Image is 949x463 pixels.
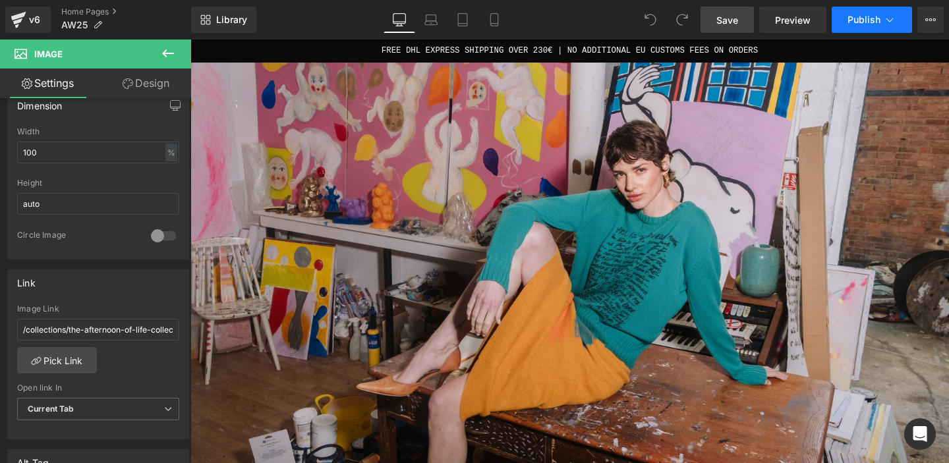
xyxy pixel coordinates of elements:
span: FREE DHL EXPRESS SHIPPING OVER 230€ | NO ADDITIONAL EU CUSTOMS FEES ON ORDERS [201,7,597,16]
span: Save [716,13,738,27]
b: Current Tab [28,404,74,414]
div: Circle Image [17,230,138,244]
button: Publish [832,7,912,33]
a: New Library [191,7,256,33]
a: Home Pages [61,7,191,17]
div: % [165,144,177,161]
div: Image Link [17,304,179,313]
div: Width [17,127,179,136]
span: Library [216,14,247,26]
a: Tablet [447,7,478,33]
button: Redo [669,7,695,33]
a: v6 [5,7,51,33]
a: Mobile [478,7,510,33]
button: Undo [637,7,664,33]
input: auto [17,193,179,215]
button: More [917,7,944,33]
a: Pick Link [17,347,97,373]
span: AW25 [61,20,88,30]
a: Desktop [384,7,415,33]
a: Design [98,68,194,98]
span: Publish [848,14,880,25]
div: Open link In [17,383,179,393]
div: Dimension [17,93,63,111]
div: Link [17,270,36,288]
div: Height [17,178,179,188]
div: Open Intercom Messenger [904,418,936,450]
span: Image [34,49,63,59]
a: Preview [759,7,826,33]
a: Laptop [415,7,447,33]
input: auto [17,142,179,163]
div: v6 [26,11,43,28]
span: Preview [775,13,811,27]
input: https://your-shop.myshopify.com [17,319,179,340]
